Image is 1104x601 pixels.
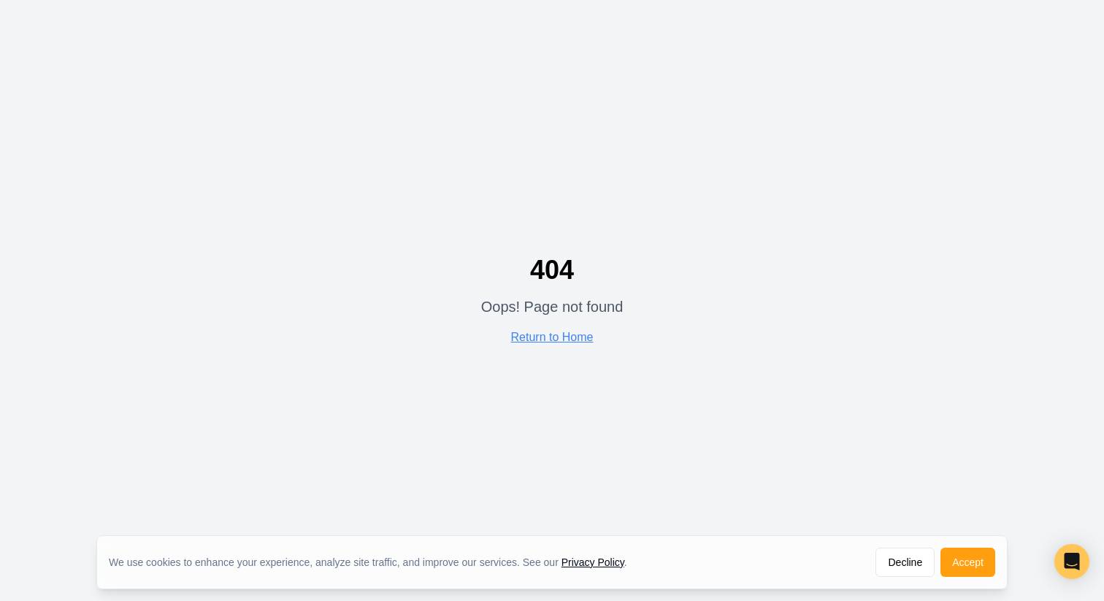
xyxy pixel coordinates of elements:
[511,331,594,343] a: Return to Home
[481,296,624,317] p: Oops! Page not found
[561,556,624,568] a: Privacy Policy
[1054,544,1089,579] div: Open Intercom Messenger
[109,555,639,570] div: We use cookies to enhance your experience, analyze site traffic, and improve our services. See our .
[875,548,935,577] button: Decline
[940,548,995,577] button: Accept
[481,256,624,285] h1: 404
